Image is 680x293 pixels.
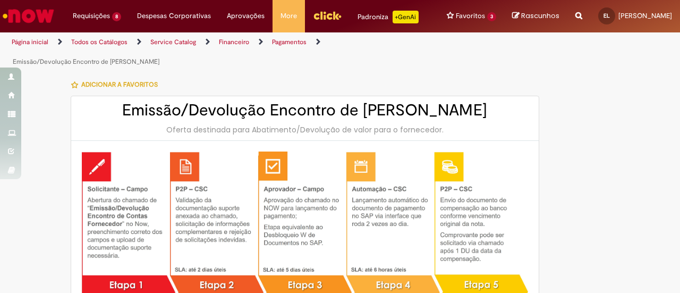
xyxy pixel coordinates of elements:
[393,11,419,23] p: +GenAi
[219,38,249,46] a: Financeiro
[82,102,528,119] h2: Emissão/Devolução Encontro de [PERSON_NAME]
[358,11,419,23] div: Padroniza
[12,38,48,46] a: Página inicial
[137,11,211,21] span: Despesas Corporativas
[81,80,158,89] span: Adicionar a Favoritos
[13,57,159,66] a: Emissão/Devolução Encontro de [PERSON_NAME]
[227,11,265,21] span: Aprovações
[603,12,610,19] span: EL
[280,11,297,21] span: More
[487,12,496,21] span: 3
[1,5,56,27] img: ServiceNow
[521,11,559,21] span: Rascunhos
[112,12,121,21] span: 8
[71,73,164,96] button: Adicionar a Favoritos
[313,7,342,23] img: click_logo_yellow_360x200.png
[150,38,196,46] a: Service Catalog
[512,11,559,21] a: Rascunhos
[618,11,672,20] span: [PERSON_NAME]
[456,11,485,21] span: Favoritos
[8,32,445,72] ul: Trilhas de página
[272,38,307,46] a: Pagamentos
[82,124,528,135] div: Oferta destinada para Abatimento/Devolução de valor para o fornecedor.
[73,11,110,21] span: Requisições
[71,38,127,46] a: Todos os Catálogos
